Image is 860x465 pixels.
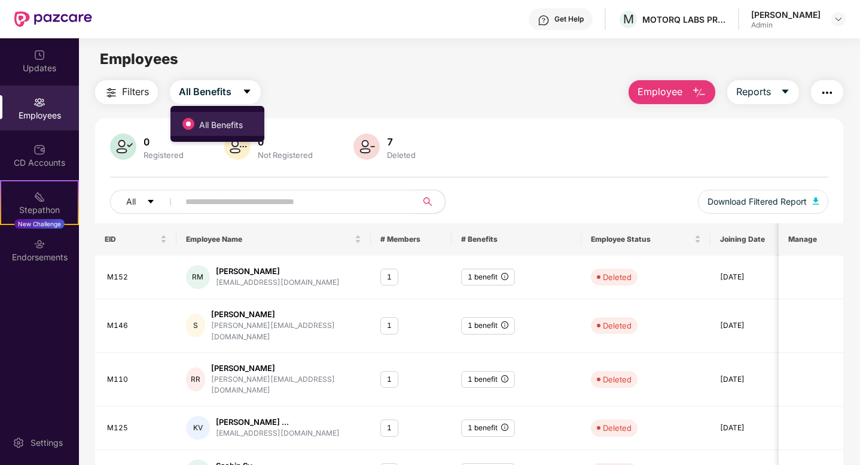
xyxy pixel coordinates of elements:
[581,223,711,256] th: Employee Status
[538,14,550,26] img: svg+xml;base64,PHN2ZyBpZD0iSGVscC0zMngzMiIgeG1sbnM9Imh0dHA6Ly93d3cudzMub3JnLzIwMDAvc3ZnIiB3aWR0aD...
[692,86,706,100] img: svg+xml;base64,PHN2ZyB4bWxucz0iaHR0cDovL3d3dy53My5vcmcvMjAwMC9zdmciIHhtbG5zOnhsaW5rPSJodHRwOi8vd3...
[216,277,340,288] div: [EMAIL_ADDRESS][DOMAIN_NAME]
[216,266,340,277] div: [PERSON_NAME]
[95,80,158,104] button: Filters
[416,190,446,214] button: search
[501,321,508,329] span: info-circle
[211,309,361,320] div: [PERSON_NAME]
[33,144,45,156] img: svg+xml;base64,PHN2ZyBpZD0iQ0RfQWNjb3VudHMiIGRhdGEtbmFtZT0iQ0QgQWNjb3VudHMiIHhtbG5zPSJodHRwOi8vd3...
[186,314,206,338] div: S
[141,150,186,160] div: Registered
[720,235,789,244] span: Joining Date
[14,219,65,229] div: New Challenge
[100,50,178,68] span: Employees
[603,422,632,434] div: Deleted
[461,269,515,286] div: 1 benefit
[778,223,843,256] th: Manage
[385,150,418,160] div: Deleted
[461,317,515,335] div: 1 benefit
[820,86,834,100] img: svg+xml;base64,PHN2ZyB4bWxucz0iaHR0cDovL3d3dy53My5vcmcvMjAwMC9zdmciIHdpZHRoPSIyNCIgaGVpZ2h0PSIyNC...
[211,374,361,397] div: [PERSON_NAME][EMAIL_ADDRESS][DOMAIN_NAME]
[603,373,632,385] div: Deleted
[380,371,398,388] div: 1
[216,417,340,428] div: [PERSON_NAME] ...
[13,437,25,449] img: svg+xml;base64,PHN2ZyBpZD0iU2V0dGluZy0yMHgyMCIgeG1sbnM9Imh0dHA6Ly93d3cudzMub3JnLzIwMDAvc3ZnIiB3aW...
[554,14,584,24] div: Get Help
[371,223,452,256] th: # Members
[176,223,371,256] th: Employee Name
[385,136,418,148] div: 7
[33,238,45,250] img: svg+xml;base64,PHN2ZyBpZD0iRW5kb3JzZW1lbnRzIiB4bWxucz0iaHR0cDovL3d3dy53My5vcmcvMjAwMC9zdmciIHdpZH...
[720,320,798,332] div: [DATE]
[186,367,206,391] div: RR
[461,420,515,437] div: 1 benefit
[33,96,45,108] img: svg+xml;base64,PHN2ZyBpZD0iRW1wbG95ZWVzIiB4bWxucz0iaHR0cDovL3d3dy53My5vcmcvMjAwMC9zdmciIHdpZHRoPS...
[186,416,210,440] div: KV
[27,437,66,449] div: Settings
[720,272,798,283] div: [DATE]
[107,374,166,385] div: M110
[727,80,799,104] button: Reportscaret-down
[834,14,843,24] img: svg+xml;base64,PHN2ZyBpZD0iRHJvcGRvd24tMzJ4MzIiIHhtbG5zPSJodHRwOi8vd3d3LnczLm9yZy8yMDAwL3N2ZyIgd2...
[707,195,807,208] span: Download Filtered Report
[141,136,186,148] div: 0
[416,197,439,206] span: search
[591,235,693,244] span: Employee Status
[224,133,251,160] img: svg+xml;base64,PHN2ZyB4bWxucz0iaHR0cDovL3d3dy53My5vcmcvMjAwMC9zdmciIHhtbG5zOnhsaW5rPSJodHRwOi8vd3...
[122,84,149,99] span: Filters
[603,271,632,283] div: Deleted
[242,87,252,98] span: caret-down
[751,9,821,20] div: [PERSON_NAME]
[720,374,798,385] div: [DATE]
[380,317,398,335] div: 1
[642,14,726,25] div: MOTORQ LABS PRIVATE LIMITED
[698,190,828,214] button: Download Filtered Report
[211,363,361,374] div: [PERSON_NAME]
[461,371,515,388] div: 1 benefit
[107,272,166,283] div: M152
[107,423,166,434] div: M125
[186,235,352,244] span: Employee Name
[95,223,176,256] th: EID
[14,11,92,27] img: New Pazcare Logo
[710,223,808,256] th: Joining Date
[813,197,819,205] img: svg+xml;base64,PHN2ZyB4bWxucz0iaHR0cDovL3d3dy53My5vcmcvMjAwMC9zdmciIHhtbG5zOnhsaW5rPSJodHRwOi8vd3...
[179,84,231,99] span: All Benefits
[501,273,508,280] span: info-circle
[623,12,634,26] span: M
[107,320,166,332] div: M146
[1,204,78,216] div: Stepathon
[110,133,136,160] img: svg+xml;base64,PHN2ZyB4bWxucz0iaHR0cDovL3d3dy53My5vcmcvMjAwMC9zdmciIHhtbG5zOnhsaW5rPSJodHRwOi8vd3...
[105,235,157,244] span: EID
[501,424,508,431] span: info-circle
[147,197,155,207] span: caret-down
[170,80,261,104] button: All Benefitscaret-down
[33,49,45,61] img: svg+xml;base64,PHN2ZyBpZD0iVXBkYXRlZCIgeG1sbnM9Imh0dHA6Ly93d3cudzMub3JnLzIwMDAvc3ZnIiB3aWR0aD0iMj...
[452,223,581,256] th: # Benefits
[110,190,183,214] button: Allcaret-down
[126,195,136,208] span: All
[736,84,771,99] span: Reports
[353,133,380,160] img: svg+xml;base64,PHN2ZyB4bWxucz0iaHR0cDovL3d3dy53My5vcmcvMjAwMC9zdmciIHhtbG5zOnhsaW5rPSJodHRwOi8vd3...
[186,265,210,289] div: RM
[603,320,632,332] div: Deleted
[104,86,118,100] img: svg+xml;base64,PHN2ZyB4bWxucz0iaHR0cDovL3d3dy53My5vcmcvMjAwMC9zdmciIHdpZHRoPSIyNCIgaGVpZ2h0PSIyNC...
[216,428,340,439] div: [EMAIL_ADDRESS][DOMAIN_NAME]
[33,191,45,203] img: svg+xml;base64,PHN2ZyB4bWxucz0iaHR0cDovL3d3dy53My5vcmcvMjAwMC9zdmciIHdpZHRoPSIyMSIgaGVpZ2h0PSIyMC...
[629,80,715,104] button: Employee
[255,150,315,160] div: Not Registered
[194,118,248,132] span: All Benefits
[380,269,398,286] div: 1
[380,420,398,437] div: 1
[501,375,508,382] span: info-circle
[780,87,790,98] span: caret-down
[255,136,315,148] div: 0
[751,20,821,30] div: Admin
[211,320,361,343] div: [PERSON_NAME][EMAIL_ADDRESS][DOMAIN_NAME]
[720,423,798,434] div: [DATE]
[638,84,682,99] span: Employee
